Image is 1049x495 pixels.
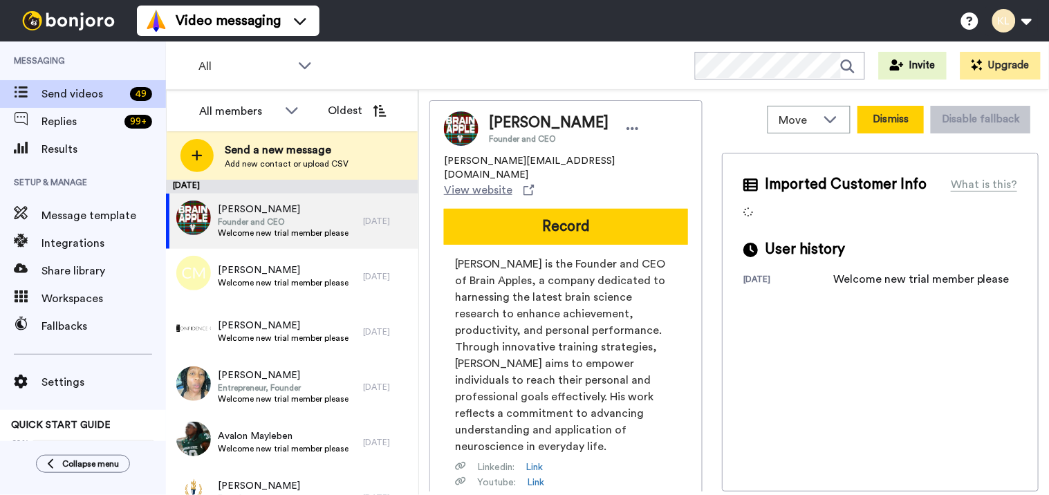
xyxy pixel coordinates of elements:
span: Imported Customer Info [765,174,927,195]
span: Linkedin : [477,460,514,474]
span: QUICK START GUIDE [11,420,111,430]
span: Workspaces [41,290,166,307]
span: Send videos [41,86,124,102]
img: Image of Doug Bench [444,111,479,146]
span: [PERSON_NAME] [218,263,349,277]
span: Message template [41,207,166,224]
span: Share library [41,263,166,279]
div: [DATE] [743,274,833,288]
span: [PERSON_NAME] [218,203,349,216]
span: Welcome new trial member please [218,227,349,239]
div: [DATE] [363,216,411,227]
div: [DATE] [363,271,411,282]
span: Welcome new trial member please [218,443,349,454]
span: Founder and CEO [489,133,609,144]
button: Oldest [317,97,397,124]
img: cm.png [176,256,211,290]
span: [PERSON_NAME] [218,479,349,493]
a: Link [527,476,544,489]
span: User history [765,239,845,260]
div: Welcome new trial member please [833,271,1010,288]
span: Replies [41,113,119,130]
span: Video messaging [176,11,281,30]
span: All [198,58,291,75]
span: View website [444,182,512,198]
span: Entrepreneur, Founder [218,382,349,393]
img: 866a306e-c415-43b4-8726-40650bfe09f3.jpg [176,200,211,235]
div: [DATE] [363,437,411,448]
img: 332b1bce-82ae-42a1-9316-c0bb98eacb8f.jpg [176,366,211,401]
span: Integrations [41,235,166,252]
span: Move [779,112,817,129]
a: Link [526,460,543,474]
span: Youtube : [477,476,516,489]
span: 60% [11,438,29,449]
span: Welcome new trial member please [218,333,349,344]
span: Welcome new trial member please [218,393,349,404]
span: [PERSON_NAME] [218,319,349,333]
span: Settings [41,374,166,391]
img: e92e3424-12f1-4cc4-b0ff-cbc8bde76903.jpg [176,422,211,456]
div: [DATE] [363,382,411,393]
img: 0be645dc-f397-4392-835a-601577224cf7.png [176,311,211,346]
span: [PERSON_NAME] [218,368,349,382]
div: [DATE] [363,326,411,337]
span: [PERSON_NAME] [489,113,609,133]
div: 49 [130,87,152,101]
div: All members [199,103,278,120]
div: 99 + [124,115,152,129]
a: View website [444,182,535,198]
span: Collapse menu [62,458,119,469]
span: Results [41,141,166,158]
button: Record [444,209,688,245]
span: Send a new message [225,142,349,158]
span: Add new contact or upload CSV [225,158,349,169]
span: [PERSON_NAME][EMAIL_ADDRESS][DOMAIN_NAME] [444,154,688,182]
button: Invite [879,52,947,80]
button: Upgrade [960,52,1041,80]
div: [DATE] [166,180,418,194]
div: What is this? [951,176,1017,193]
span: Avalon Mayleben [218,429,349,443]
span: Fallbacks [41,318,166,335]
button: Collapse menu [36,455,130,473]
span: [PERSON_NAME] is the Founder and CEO of Brain Apples, a company dedicated to harnessing the lates... [455,256,677,455]
button: Dismiss [857,106,924,133]
button: Disable fallback [931,106,1030,133]
span: Welcome new trial member please [218,277,349,288]
span: Founder and CEO [218,216,349,227]
img: bj-logo-header-white.svg [17,11,120,30]
img: vm-color.svg [145,10,167,32]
